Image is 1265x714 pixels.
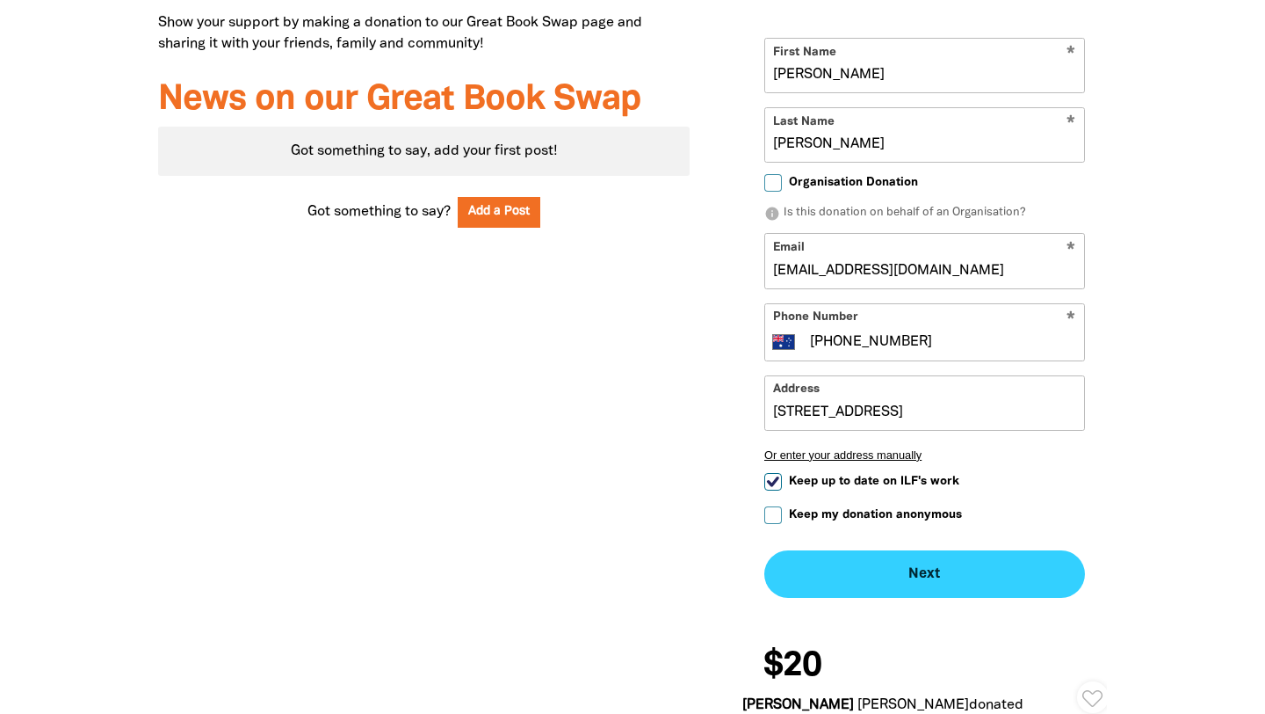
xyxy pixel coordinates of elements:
[764,448,1085,462] button: Or enter your address manually
[764,205,1085,222] p: Is this donation on behalf of an Organisation?
[307,201,451,222] span: Got something to say?
[764,550,1085,598] button: Next
[158,81,690,120] h3: News on our Great Book Swap
[158,127,690,176] div: Paginated content
[742,699,854,711] em: [PERSON_NAME]
[764,506,782,524] input: Keep my donation anonymous
[764,473,782,491] input: Keep up to date on ILF's work
[458,197,540,228] button: Add a Post
[1066,311,1075,328] i: Required
[789,174,918,191] span: Organisation Donation
[789,506,962,523] span: Keep my donation anonymous
[789,473,959,490] span: Keep up to date on ILF's work
[158,127,690,176] div: Got something to say, add your first post!
[764,206,780,222] i: info
[764,174,782,192] input: Organisation Donation
[857,699,969,711] em: [PERSON_NAME]
[763,649,821,684] span: $20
